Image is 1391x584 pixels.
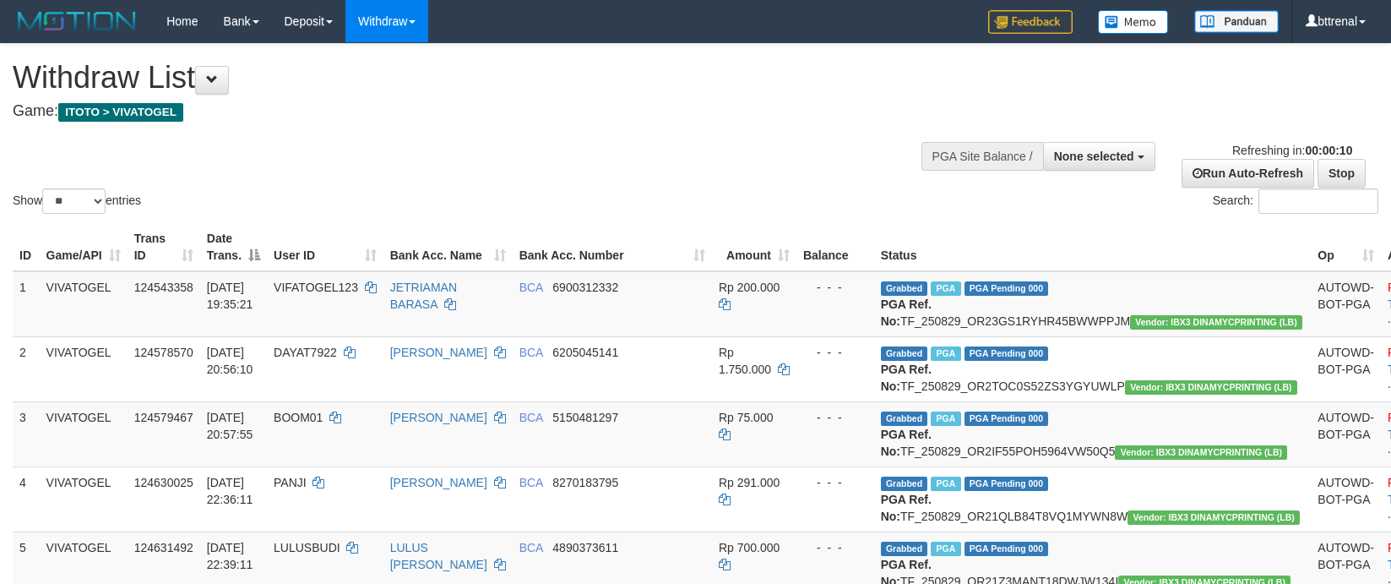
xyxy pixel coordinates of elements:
span: ITOTO > VIVATOGEL [58,103,183,122]
span: 124631492 [134,541,193,554]
span: 124579467 [134,411,193,424]
a: [PERSON_NAME] [390,411,487,424]
span: Vendor URL: https://dashboard.q2checkout.com/secure [1127,510,1300,525]
img: MOTION_logo.png [13,8,141,34]
td: VIVATOGEL [40,336,128,401]
td: 1 [13,271,40,337]
span: None selected [1054,150,1134,163]
th: Status [874,223,1312,271]
span: [DATE] 20:56:10 [207,346,253,376]
div: - - - [803,474,867,491]
span: PGA Pending [964,477,1049,491]
span: Rp 291.000 [719,476,780,489]
img: Feedback.jpg [988,10,1073,34]
span: BOOM01 [274,411,323,424]
h1: Withdraw List [13,61,910,95]
label: Search: [1213,188,1378,214]
div: - - - [803,409,867,426]
td: AUTOWD-BOT-PGA [1311,401,1381,467]
a: JETRIAMAN BARASA [390,281,457,311]
span: Copy 8270183795 to clipboard [552,476,618,489]
div: - - - [803,344,867,361]
span: LULUSBUDI [274,541,340,554]
span: DAYAT7922 [274,346,337,359]
label: Show entries [13,188,141,214]
span: Copy 5150481297 to clipboard [552,411,618,424]
td: AUTOWD-BOT-PGA [1311,336,1381,401]
span: Marked by bttrenal [931,281,960,296]
span: Copy 6205045141 to clipboard [552,346,618,359]
td: VIVATOGEL [40,401,128,467]
td: 3 [13,401,40,467]
td: TF_250829_OR23GS1RYHR45BWWPPJM [874,271,1312,337]
span: Marked by bttmeka [931,347,960,361]
th: Amount: activate to sort column ascending [712,223,796,271]
b: PGA Ref. No: [881,493,932,523]
span: 124578570 [134,346,193,359]
th: Trans ID: activate to sort column ascending [128,223,200,271]
span: [DATE] 22:39:11 [207,541,253,571]
span: BCA [519,281,543,294]
th: Bank Acc. Name: activate to sort column ascending [383,223,513,271]
td: AUTOWD-BOT-PGA [1311,467,1381,532]
span: PGA Pending [964,347,1049,361]
img: Button%20Memo.svg [1098,10,1169,34]
span: Rp 75.000 [719,411,774,424]
span: PGA Pending [964,281,1049,296]
span: [DATE] 20:57:55 [207,411,253,441]
select: Showentries [42,188,106,214]
span: Marked by bttmeka [931,542,960,556]
span: Vendor URL: https://dashboard.q2checkout.com/secure [1115,445,1287,460]
div: PGA Site Balance / [921,142,1043,171]
td: 2 [13,336,40,401]
span: Rp 1.750.000 [719,346,771,376]
strong: 00:00:10 [1305,144,1352,157]
span: Rp 700.000 [719,541,780,554]
span: Copy 6900312332 to clipboard [552,281,618,294]
span: Grabbed [881,477,928,491]
span: VIFATOGEL123 [274,281,358,294]
span: BCA [519,346,543,359]
a: Run Auto-Refresh [1182,159,1314,188]
span: Grabbed [881,412,928,426]
span: Marked by bttmeka [931,477,960,491]
span: PGA Pending [964,542,1049,556]
span: Vendor URL: https://dashboard.q2checkout.com/secure [1125,380,1297,395]
input: Search: [1258,188,1378,214]
a: [PERSON_NAME] [390,476,487,489]
div: - - - [803,279,867,296]
a: LULUS [PERSON_NAME] [390,541,487,571]
span: 124630025 [134,476,193,489]
span: Refreshing in: [1232,144,1352,157]
span: BCA [519,541,543,554]
td: AUTOWD-BOT-PGA [1311,271,1381,337]
td: VIVATOGEL [40,467,128,532]
a: [PERSON_NAME] [390,346,487,359]
th: Bank Acc. Number: activate to sort column ascending [513,223,712,271]
span: BCA [519,411,543,424]
th: ID [13,223,40,271]
th: Date Trans.: activate to sort column descending [200,223,267,271]
span: Rp 200.000 [719,281,780,294]
th: Game/API: activate to sort column ascending [40,223,128,271]
td: TF_250829_OR2IF55POH5964VW50Q5 [874,401,1312,467]
h4: Game: [13,103,910,120]
b: PGA Ref. No: [881,363,932,393]
span: Marked by bttmeka [931,412,960,426]
th: Op: activate to sort column ascending [1311,223,1381,271]
span: Grabbed [881,281,928,296]
button: None selected [1043,142,1155,171]
span: [DATE] 19:35:21 [207,281,253,311]
span: Copy 4890373611 to clipboard [552,541,618,554]
th: Balance [796,223,874,271]
td: 4 [13,467,40,532]
span: BCA [519,476,543,489]
span: Grabbed [881,347,928,361]
span: PANJI [274,476,307,489]
div: - - - [803,539,867,556]
td: TF_250829_OR21QLB84T8VQ1MYWN8W [874,467,1312,532]
b: PGA Ref. No: [881,297,932,328]
b: PGA Ref. No: [881,428,932,458]
th: User ID: activate to sort column ascending [267,223,383,271]
span: 124543358 [134,281,193,294]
